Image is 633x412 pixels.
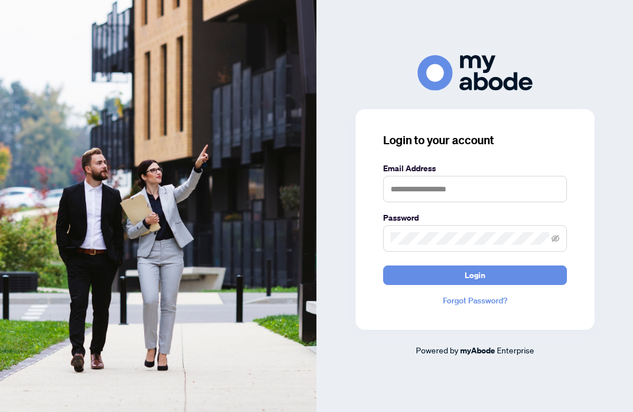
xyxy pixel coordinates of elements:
button: Login [383,265,567,285]
label: Email Address [383,162,567,175]
a: myAbode [460,344,495,357]
span: Powered by [416,345,458,355]
label: Password [383,211,567,224]
span: eye-invisible [551,234,559,242]
img: ma-logo [418,55,532,90]
span: Login [465,266,485,284]
a: Forgot Password? [383,294,567,307]
span: Enterprise [497,345,534,355]
h3: Login to your account [383,132,567,148]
